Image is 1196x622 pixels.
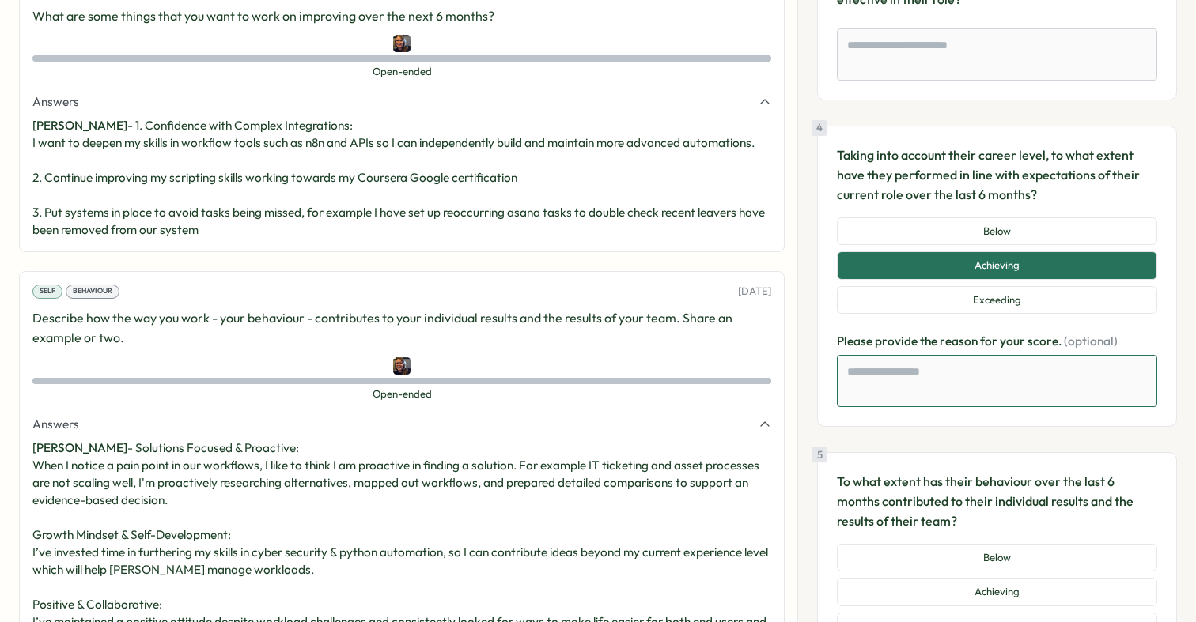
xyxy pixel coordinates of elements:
[837,334,875,349] span: Please
[32,6,771,26] p: What are some things that you want to work on improving over the next 6 months?
[1028,334,1064,349] span: score.
[1064,334,1118,349] span: (optional)
[1000,334,1028,349] span: your
[837,251,1157,280] button: Achieving
[940,334,980,349] span: reason
[32,440,127,455] span: [PERSON_NAME]
[32,308,771,348] p: Describe how the way you work - your behaviour - contributes to your individual results and the r...
[980,334,1000,349] span: for
[837,472,1157,530] p: To what extent has their behaviour over the last 6 months contributed to their individual results...
[32,416,79,433] span: Answers
[837,217,1157,246] button: Below
[738,285,771,299] p: [DATE]
[32,285,62,299] div: Self
[32,93,79,111] span: Answers
[32,65,771,79] span: Open-ended
[32,118,127,133] span: [PERSON_NAME]
[837,286,1157,315] button: Exceeding
[393,35,411,52] img: Lauren Farnfield
[32,117,771,239] p: - 1. Confidence with Complex Integrations: I want to deepen my skills in workflow tools such as n...
[66,285,119,299] div: Behaviour
[393,357,411,375] img: Lauren Farnfield
[32,387,771,401] span: Open-ended
[837,145,1157,204] p: Taking into account their career level, to what extent have they performed in line with expectati...
[32,416,771,433] button: Answers
[32,93,771,111] button: Answers
[875,334,920,349] span: provide
[920,334,940,349] span: the
[812,447,827,462] div: 5
[837,544,1157,572] button: Below
[837,578,1157,606] button: Achieving
[812,120,827,136] div: 4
